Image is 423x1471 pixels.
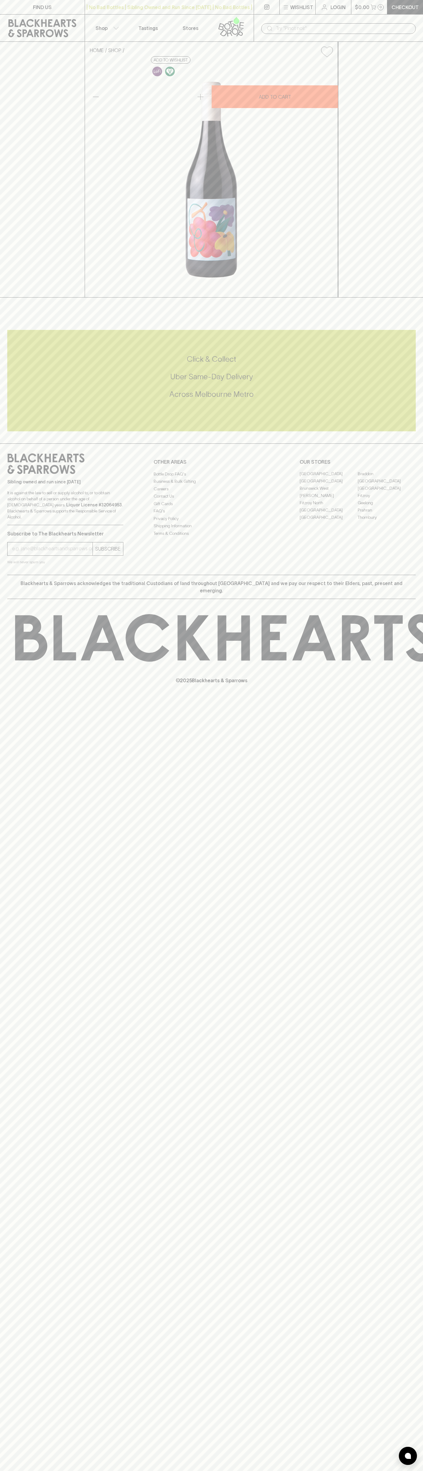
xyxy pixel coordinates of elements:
[212,85,338,108] button: ADD TO CART
[154,458,270,466] p: OTHER AREAS
[358,485,416,492] a: [GEOGRAPHIC_DATA]
[300,470,358,478] a: [GEOGRAPHIC_DATA]
[152,67,162,76] img: Lo-Fi
[300,514,358,521] a: [GEOGRAPHIC_DATA]
[12,580,411,594] p: Blackhearts & Sparrows acknowledges the traditional Custodians of land throughout [GEOGRAPHIC_DAT...
[276,24,411,33] input: Try "Pinot noir"
[183,25,198,32] p: Stores
[165,67,175,76] img: Vegan
[300,478,358,485] a: [GEOGRAPHIC_DATA]
[300,458,416,466] p: OUR STORES
[154,493,270,500] a: Contact Us
[138,25,158,32] p: Tastings
[127,15,169,41] a: Tastings
[7,389,416,399] h5: Across Melbourne Metro
[164,65,176,78] a: Made without the use of any animal products.
[7,354,416,364] h5: Click & Collect
[7,479,123,485] p: Sibling owned and run since [DATE]
[330,4,346,11] p: Login
[7,330,416,431] div: Call to action block
[108,48,121,53] a: SHOP
[300,499,358,507] a: Fitzroy North
[169,15,212,41] a: Stores
[7,530,123,537] p: Subscribe to The Blackhearts Newsletter
[90,48,104,53] a: HOME
[358,499,416,507] a: Geelong
[7,490,123,520] p: It is against the law to sell or supply alcohol to, or to obtain alcohol on behalf of a person un...
[7,559,123,565] p: We will never spam you
[151,65,164,78] a: Some may call it natural, others minimum intervention, either way, it’s hands off & maybe even a ...
[85,15,127,41] button: Shop
[355,4,369,11] p: $0.00
[358,470,416,478] a: Braddon
[300,507,358,514] a: [GEOGRAPHIC_DATA]
[154,500,270,507] a: Gift Cards
[7,372,416,382] h5: Uber Same-Day Delivery
[151,56,190,64] button: Add to wishlist
[358,492,416,499] a: Fitzroy
[154,485,270,492] a: Careers
[358,514,416,521] a: Thornbury
[96,25,108,32] p: Shop
[154,478,270,485] a: Business & Bulk Gifting
[95,545,121,552] p: SUBSCRIBE
[358,507,416,514] a: Prahran
[358,478,416,485] a: [GEOGRAPHIC_DATA]
[12,544,93,554] input: e.g. jane@blackheartsandsparrows.com.au
[154,515,270,522] a: Privacy Policy
[154,508,270,515] a: FAQ's
[66,502,122,507] strong: Liquor License #32064953
[300,485,358,492] a: Brunswick West
[319,44,335,60] button: Add to wishlist
[154,522,270,530] a: Shipping Information
[154,470,270,478] a: Bottle Drop FAQ's
[379,5,382,9] p: 0
[405,1453,411,1459] img: bubble-icon
[300,492,358,499] a: [PERSON_NAME]
[392,4,419,11] p: Checkout
[93,542,123,555] button: SUBSCRIBE
[154,530,270,537] a: Terms & Conditions
[290,4,313,11] p: Wishlist
[259,93,291,100] p: ADD TO CART
[33,4,52,11] p: FIND US
[85,62,338,297] img: 39066.png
